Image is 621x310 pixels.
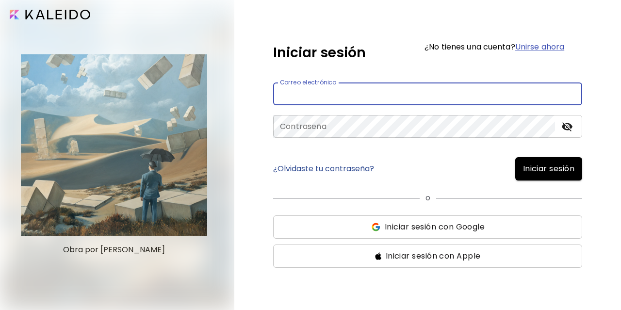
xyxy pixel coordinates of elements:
button: ssIniciar sesión con Google [273,215,582,239]
span: Iniciar sesión con Apple [386,250,481,262]
button: ssIniciar sesión con Apple [273,245,582,268]
a: Unirse ahora [515,41,564,52]
img: ss [371,222,381,232]
span: Iniciar sesión [523,163,574,175]
img: ss [375,252,382,260]
h6: ¿No tienes una cuenta? [425,43,564,51]
h5: Iniciar sesión [273,43,366,63]
button: toggle password visibility [559,118,575,135]
a: ¿Olvidaste tu contraseña? [273,165,374,173]
p: o [425,192,430,204]
span: Iniciar sesión con Google [385,221,485,233]
button: Iniciar sesión [515,157,582,180]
